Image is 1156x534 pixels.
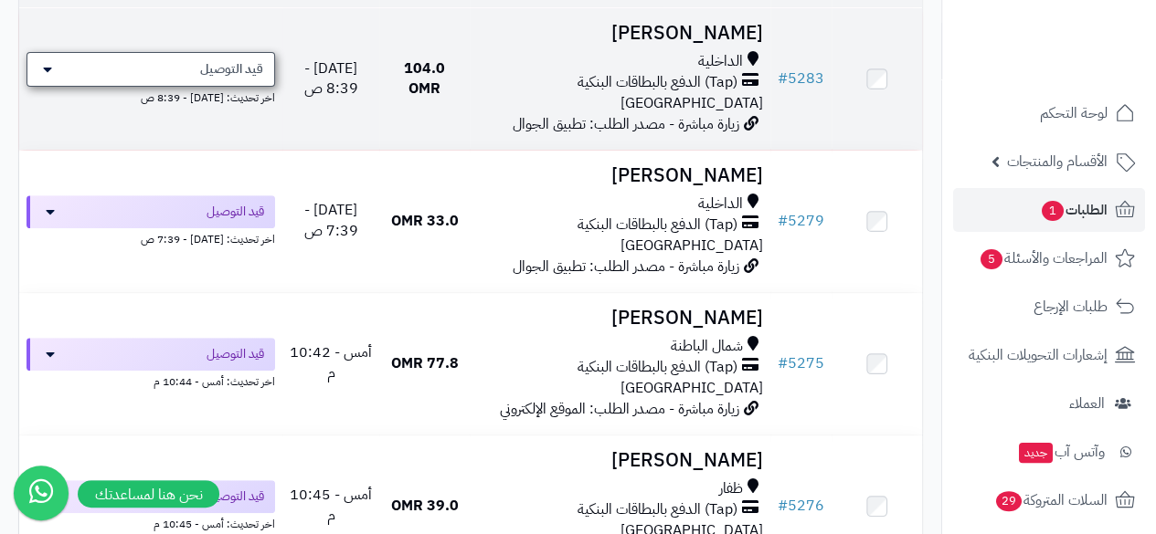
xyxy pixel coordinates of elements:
[290,341,372,384] span: أمس - 10:42 م
[391,495,459,517] span: 39.0 OMR
[953,478,1145,522] a: السلات المتروكة29
[778,495,788,517] span: #
[994,487,1108,513] span: السلات المتروكة
[620,377,763,399] span: [GEOGRAPHIC_DATA]
[477,450,763,471] h3: [PERSON_NAME]
[620,92,763,114] span: [GEOGRAPHIC_DATA]
[778,352,788,374] span: #
[953,285,1145,329] a: طلبات الإرجاع
[578,72,737,93] span: (Tap) الدفع بالبطاقات البنكية
[477,23,763,44] h3: [PERSON_NAME]
[207,487,264,506] span: قيد التوصيل
[996,491,1022,511] span: 29
[391,352,459,374] span: 77.8 OMR
[1069,391,1105,416] span: العملاء
[778,210,788,232] span: #
[578,357,737,378] span: (Tap) الدفع بالبطاقات البنكية
[778,68,788,89] span: #
[1034,294,1108,319] span: طلبات الإرجاع
[500,398,739,420] span: زيارة مباشرة - مصدر الطلب: الموقع الإلكتروني
[404,58,445,100] span: 104.0 OMR
[200,60,263,79] span: قيد التوصيل
[1040,100,1108,126] span: لوحة التحكم
[27,513,275,532] div: اخر تحديث: أمس - 10:45 م
[391,210,459,232] span: 33.0 OMR
[778,210,824,232] a: #5279
[27,371,275,390] div: اخر تحديث: أمس - 10:44 م
[719,478,743,499] span: ظفار
[671,336,743,357] span: شمال الباطنة
[979,246,1108,271] span: المراجعات والأسئلة
[981,249,1002,269] span: 5
[698,194,743,215] span: الداخلية
[1017,439,1105,465] span: وآتس آب
[513,113,739,135] span: زيارة مباشرة - مصدر الطلب: تطبيق الجوال
[290,484,372,527] span: أمس - 10:45 م
[27,87,275,106] div: اخر تحديث: [DATE] - 8:39 ص
[207,345,264,363] span: قيد التوصيل
[578,215,737,236] span: (Tap) الدفع بالبطاقات البنكية
[1019,443,1053,463] span: جديد
[778,352,824,374] a: #5275
[304,58,358,100] span: [DATE] - 8:39 ص
[953,188,1145,232] a: الطلبات1
[620,235,763,257] span: [GEOGRAPHIC_DATA]
[513,256,739,277] span: زيارة مباشرة - مصدر الطلب: تطبيق الجوال
[953,382,1145,425] a: العملاء
[953,333,1145,377] a: إشعارات التحويلات البنكية
[27,228,275,247] div: اخر تحديث: [DATE] - 7:39 ص
[953,91,1145,135] a: لوحة التحكم
[1007,149,1108,174] span: الأقسام والمنتجات
[207,203,264,221] span: قيد التوصيل
[304,199,358,242] span: [DATE] - 7:39 ص
[953,430,1145,474] a: وآتس آبجديد
[1040,197,1108,223] span: الطلبات
[969,342,1108,368] span: إشعارات التحويلات البنكية
[778,68,824,89] a: #5283
[1042,201,1064,221] span: 1
[477,165,763,186] h3: [PERSON_NAME]
[778,495,824,517] a: #5276
[477,308,763,329] h3: [PERSON_NAME]
[578,499,737,520] span: (Tap) الدفع بالبطاقات البنكية
[698,51,743,72] span: الداخلية
[953,236,1145,280] a: المراجعات والأسئلة5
